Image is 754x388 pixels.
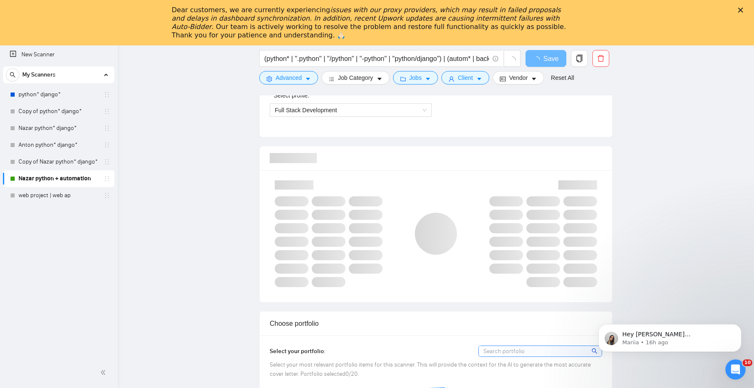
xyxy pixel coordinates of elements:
span: holder [104,142,110,148]
span: loading [508,56,516,64]
button: copy [571,50,588,67]
a: Anton python* django* [19,137,98,153]
button: search [6,68,19,82]
span: Client [458,73,473,82]
li: My Scanners [3,66,114,204]
a: New Scanner [10,46,108,63]
span: caret-down [377,76,382,82]
span: Full Stack Development [275,107,337,113]
span: delete [593,55,609,62]
span: Job Category [338,73,373,82]
span: Advanced [276,73,302,82]
button: userClientcaret-down [441,71,489,84]
span: Jobs [409,73,422,82]
span: loading [533,56,543,63]
a: Copy of Nazar python* django* [19,153,98,170]
span: setting [266,76,272,82]
a: Reset All [551,73,574,82]
span: caret-down [305,76,311,82]
button: idcardVendorcaret-down [493,71,544,84]
span: My Scanners [22,66,56,83]
span: bars [329,76,335,82]
span: 10 [743,359,752,366]
a: python* django* [19,86,98,103]
div: Close [738,8,746,13]
span: holder [104,108,110,115]
button: folderJobscaret-down [393,71,438,84]
span: Select your portfolio: [270,348,326,355]
span: holder [104,91,110,98]
div: Choose portfolio [270,311,602,335]
span: holder [104,175,110,182]
button: Save [526,50,566,67]
button: settingAdvancedcaret-down [259,71,318,84]
input: Search portfolio [479,346,602,356]
iframe: Intercom notifications message [586,306,754,365]
span: caret-down [476,76,482,82]
span: holder [104,125,110,132]
span: holder [104,158,110,165]
span: Vendor [509,73,528,82]
span: Select your most relevant portfolio items for this scanner. This will provide the context for the... [270,361,591,377]
a: Copy of python* django* [19,103,98,120]
a: Nazar python + automation [19,170,98,187]
input: Search Freelance Jobs... [264,53,489,64]
span: user [449,76,454,82]
a: web project | web ap [19,187,98,204]
span: search [6,72,19,78]
span: Save [543,53,558,64]
span: copy [571,55,587,62]
iframe: Intercom live chat [725,359,746,380]
a: Nazar python* django* [19,120,98,137]
span: holder [104,192,110,199]
span: info-circle [493,56,498,61]
span: folder [400,76,406,82]
i: issues with our proxy providers, which may result in failed proposals and delays in dashboard syn... [172,6,561,31]
span: caret-down [531,76,537,82]
span: idcard [500,76,506,82]
button: delete [592,50,609,67]
span: double-left [100,368,109,377]
li: New Scanner [3,46,114,63]
button: barsJob Categorycaret-down [321,71,389,84]
span: caret-down [425,76,431,82]
div: Dear customers, we are currently experiencing . Our team is actively working to resolve the probl... [172,6,569,40]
